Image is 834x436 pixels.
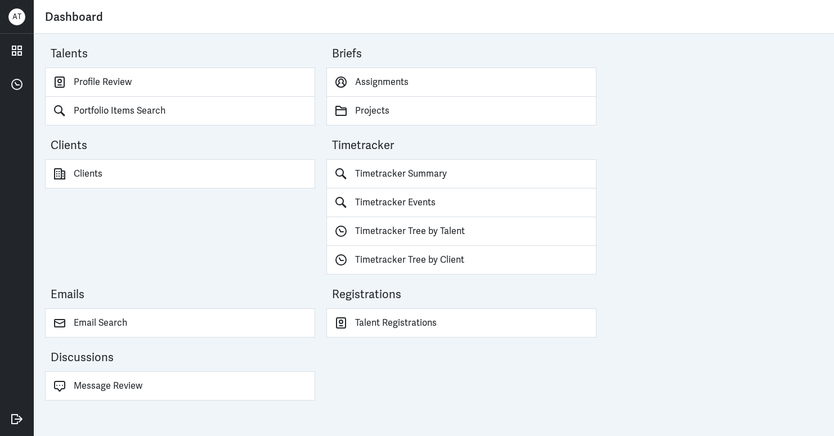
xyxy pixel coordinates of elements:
[326,68,597,97] a: Assignments
[45,68,315,97] a: Profile Review
[51,286,315,308] div: Emails
[332,286,597,308] div: Registrations
[45,371,315,401] a: Message Review
[332,137,597,159] div: Timetracker
[51,45,315,68] div: Talents
[326,159,597,188] a: Timetracker Summary
[45,6,823,28] div: Dashboard
[51,349,315,371] div: Discussions
[326,97,597,125] a: Projects
[8,8,25,25] div: A T
[45,308,315,338] a: Email Search
[51,137,315,159] div: Clients
[326,308,597,338] a: Talent Registrations
[45,159,315,188] a: Clients
[45,97,315,125] a: Portfolio Items Search
[332,45,597,68] div: Briefs
[326,246,597,275] a: Timetracker Tree by Client
[326,188,597,217] a: Timetracker Events
[326,217,597,246] a: Timetracker Tree by Talent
